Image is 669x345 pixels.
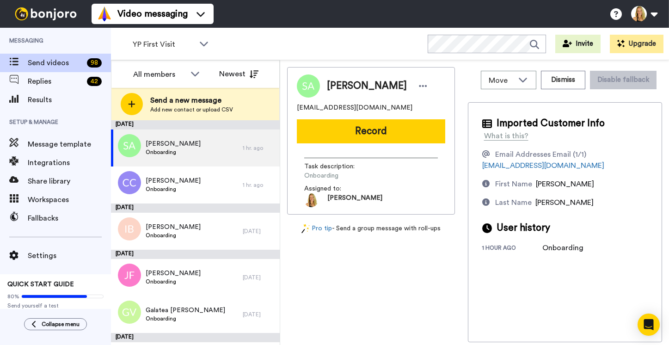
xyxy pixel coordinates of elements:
span: Onboarding [146,278,201,285]
div: Last Name [495,197,532,208]
span: User history [497,221,550,235]
button: Disable fallback [590,71,657,89]
span: [PERSON_NAME] [146,222,201,232]
span: Send yourself a test [7,302,104,309]
img: ib.png [118,217,141,240]
span: Integrations [28,157,111,168]
span: [PERSON_NAME] [536,180,594,188]
div: [DATE] [243,228,275,235]
span: YP First Visit [133,39,195,50]
span: Send a new message [150,95,233,106]
button: Collapse menu [24,318,87,330]
span: [PERSON_NAME] [327,79,407,93]
img: gv.png [118,301,141,324]
div: All members [133,69,186,80]
div: [DATE] [243,274,275,281]
span: Task description : [304,162,369,171]
span: Onboarding [146,232,201,239]
span: Share library [28,176,111,187]
span: Onboarding [146,185,201,193]
button: Record [297,119,445,143]
a: [EMAIL_ADDRESS][DOMAIN_NAME] [482,162,604,169]
span: Video messaging [117,7,188,20]
button: Dismiss [541,71,585,89]
span: 80% [7,293,19,300]
img: e9036218-48e0-46e7-9ded-2db301f16522-1722357966.jpg [304,193,318,207]
span: Send videos [28,57,83,68]
span: Workspaces [28,194,111,205]
div: [DATE] [243,311,275,318]
img: vm-color.svg [97,6,112,21]
span: Onboarding [146,148,201,156]
div: 1 hour ago [482,244,542,253]
span: Message template [28,139,111,150]
span: Onboarding [304,171,392,180]
span: Onboarding [146,315,225,322]
img: cc.png [118,171,141,194]
div: 42 [87,77,102,86]
span: Collapse menu [42,320,80,328]
div: Email Addresses Email (1/1) [495,149,586,160]
span: Imported Customer Info [497,117,605,130]
div: 1 hr. ago [243,144,275,152]
img: magic-wand.svg [301,224,310,234]
div: - Send a group message with roll-ups [287,224,455,234]
button: Newest [212,65,265,83]
span: Move [489,75,514,86]
span: Settings [28,250,111,261]
span: [PERSON_NAME] [146,176,201,185]
span: [PERSON_NAME] [535,199,594,206]
span: [PERSON_NAME] [146,139,201,148]
span: Add new contact or upload CSV [150,106,233,113]
img: bj-logo-header-white.svg [11,7,80,20]
div: [DATE] [111,333,280,342]
span: [PERSON_NAME] [146,269,201,278]
div: [DATE] [111,203,280,213]
button: Upgrade [610,35,663,53]
div: 98 [87,58,102,68]
img: jf.png [118,264,141,287]
span: [PERSON_NAME] [327,193,382,207]
img: sa.png [118,134,141,157]
div: First Name [495,179,532,190]
a: Pro tip [301,224,332,234]
div: [DATE] [111,120,280,129]
span: Assigned to: [304,184,369,193]
span: Fallbacks [28,213,111,224]
div: Onboarding [542,242,589,253]
img: Image of Stephanie Anderson-Stroup [297,74,320,98]
div: 1 hr. ago [243,181,275,189]
div: What is this? [484,130,528,142]
span: [EMAIL_ADDRESS][DOMAIN_NAME] [297,103,412,112]
div: Open Intercom Messenger [638,314,660,336]
span: Results [28,94,111,105]
div: [DATE] [111,250,280,259]
span: Replies [28,76,83,87]
span: Galatea [PERSON_NAME] [146,306,225,315]
button: Invite [555,35,601,53]
span: QUICK START GUIDE [7,281,74,288]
